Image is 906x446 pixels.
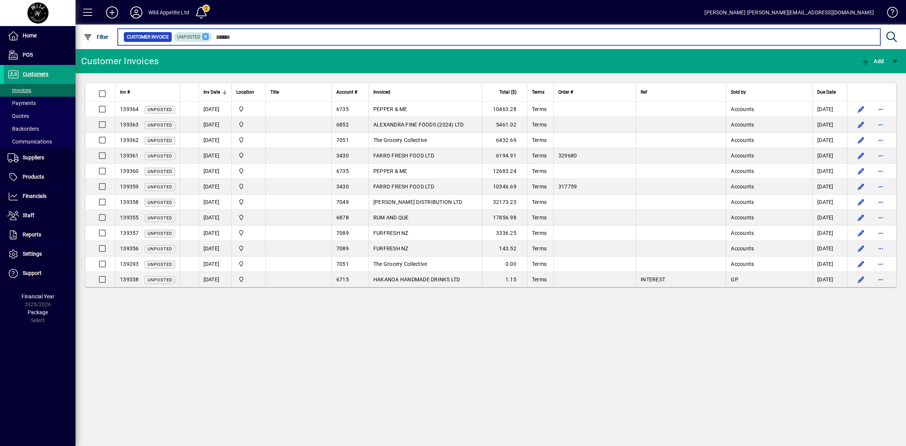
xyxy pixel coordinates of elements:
button: More options [875,273,887,286]
a: Communications [4,135,75,148]
span: 139364 [120,106,139,112]
td: 32173.23 [482,194,527,210]
span: Total ($) [499,88,516,96]
a: Knowledge Base [881,2,897,26]
span: FURFRESH NZ [373,245,408,252]
span: Terms [532,137,547,143]
span: Customer Invoice [127,33,169,41]
td: [DATE] [199,133,231,148]
span: 7089 [336,245,349,252]
span: Unposted [148,154,172,159]
td: 143.52 [482,241,527,256]
span: GP [731,276,738,282]
button: Edit [855,150,867,162]
span: 139357 [120,230,139,236]
span: Terms [532,199,547,205]
span: Wild Appetite Ltd [236,260,261,268]
td: [DATE] [199,148,231,164]
span: Wild Appetite Ltd [236,213,261,222]
span: Unposted [177,34,200,40]
span: 7089 [336,230,349,236]
td: [DATE] [199,225,231,241]
span: Title [270,88,279,96]
span: Inv Date [203,88,220,96]
div: Title [270,88,327,96]
td: [DATE] [199,272,231,287]
button: More options [875,181,887,193]
span: 139293 [120,261,139,267]
span: Terms [532,245,547,252]
span: Package [28,309,48,315]
a: Settings [4,245,75,264]
span: Account # [336,88,357,96]
a: Payments [4,97,75,110]
span: Settings [23,251,42,257]
button: Edit [855,211,867,224]
span: Unposted [148,231,172,236]
a: POS [4,46,75,65]
div: Ref [641,88,721,96]
span: Terms [532,122,547,128]
td: 5461.02 [482,117,527,133]
span: Accounts [731,245,754,252]
span: Terms [532,168,547,174]
span: Accounts [731,106,754,112]
span: 6735 [336,106,349,112]
span: Financial Year [22,293,54,299]
span: Inv # [120,88,130,96]
span: Wild Appetite Ltd [236,120,261,129]
span: The Grocery Collective [373,261,427,267]
td: [DATE] [812,225,847,241]
div: Order # [558,88,631,96]
td: [DATE] [812,194,847,210]
span: Unposted [148,262,172,267]
span: Wild Appetite Ltd [236,244,261,253]
div: Account # [336,88,364,96]
span: 6852 [336,122,349,128]
a: Staff [4,206,75,225]
span: Unposted [148,185,172,190]
button: More options [875,211,887,224]
td: 1.15 [482,272,527,287]
span: Terms [532,106,547,112]
div: Wild Appetite Ltd [148,6,189,19]
span: Terms [532,276,547,282]
span: Terms [532,153,547,159]
a: Financials [4,187,75,206]
td: [DATE] [812,164,847,179]
a: Home [4,26,75,45]
span: 7049 [336,199,349,205]
button: Edit [855,227,867,239]
a: Products [4,168,75,187]
span: Terms [532,261,547,267]
span: HAKANOA HANDMADE DRINKS LTD [373,276,460,282]
span: 139358 [120,199,139,205]
a: Suppliers [4,148,75,167]
span: Customers [23,71,48,77]
div: Total ($) [487,88,523,96]
span: 139362 [120,137,139,143]
td: [DATE] [812,102,847,117]
mat-chip: Customer Invoice Status: Unposted [174,32,212,42]
button: Edit [855,119,867,131]
span: 139363 [120,122,139,128]
button: More options [875,103,887,115]
span: Invoices [8,87,31,93]
span: PEPPER & ME [373,168,407,174]
span: Accounts [731,199,754,205]
span: Unposted [148,200,172,205]
span: Terms [532,88,544,96]
span: 3430 [336,184,349,190]
a: Invoices [4,84,75,97]
td: [DATE] [199,102,231,117]
span: Unposted [148,138,172,143]
td: 17856.98 [482,210,527,225]
td: [DATE] [812,210,847,225]
span: Unposted [148,107,172,112]
span: 139356 [120,245,139,252]
span: INTEREST [641,276,665,282]
span: Terms [532,184,547,190]
td: [DATE] [812,117,847,133]
span: Terms [532,230,547,236]
span: Unposted [148,169,172,174]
